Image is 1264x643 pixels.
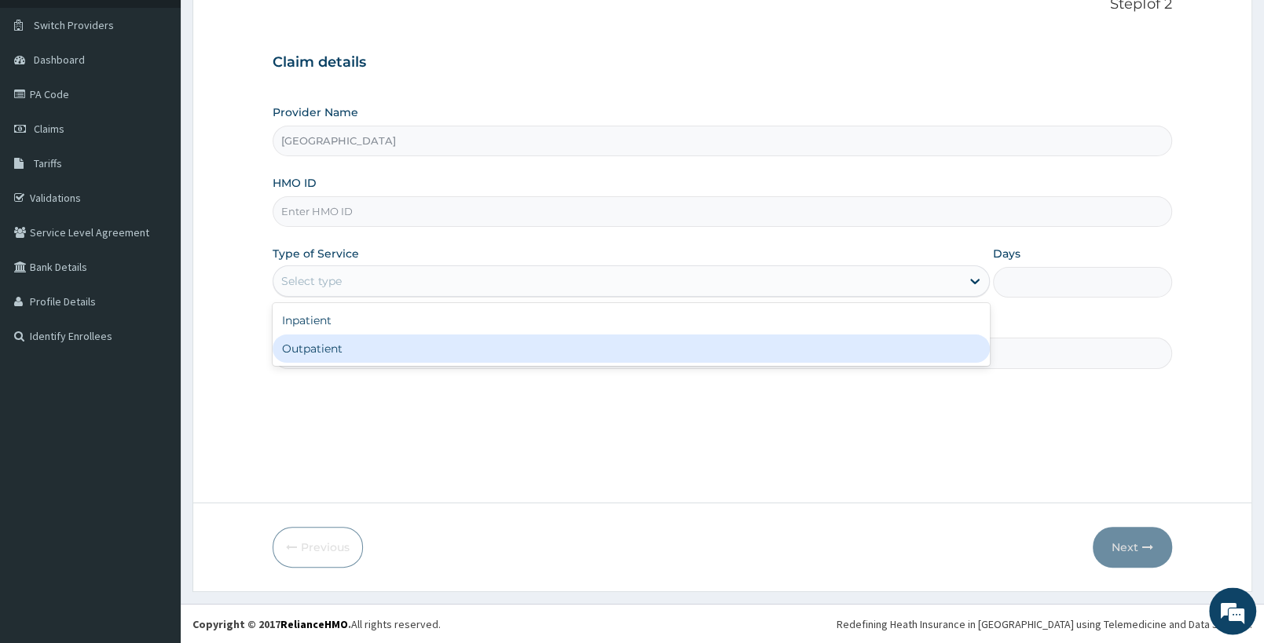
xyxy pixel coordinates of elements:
div: Outpatient [273,335,990,364]
span: Claims [34,122,64,137]
label: Type of Service [273,247,359,262]
div: Chat with us now [82,88,264,108]
label: Provider Name [273,105,358,121]
textarea: Type your message and hit 'Enter' [8,429,299,484]
h3: Claim details [273,55,1172,72]
div: Minimize live chat window [258,8,295,46]
div: Select type [281,274,342,290]
a: RelianceHMO [280,618,348,632]
strong: Copyright © 2017 . [192,618,351,632]
label: Days [993,247,1020,262]
span: Dashboard [34,53,85,68]
input: Enter HMO ID [273,197,1172,228]
span: Tariffs [34,157,62,171]
button: Next [1093,528,1172,568]
span: We're online! [91,198,217,356]
button: Previous [273,528,363,568]
img: d_794563401_company_1708531726252_794563401 [29,79,64,118]
label: HMO ID [273,176,317,192]
div: Redefining Heath Insurance in [GEOGRAPHIC_DATA] using Telemedicine and Data Science! [837,617,1252,633]
span: Switch Providers [34,19,114,33]
div: Inpatient [273,307,990,335]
